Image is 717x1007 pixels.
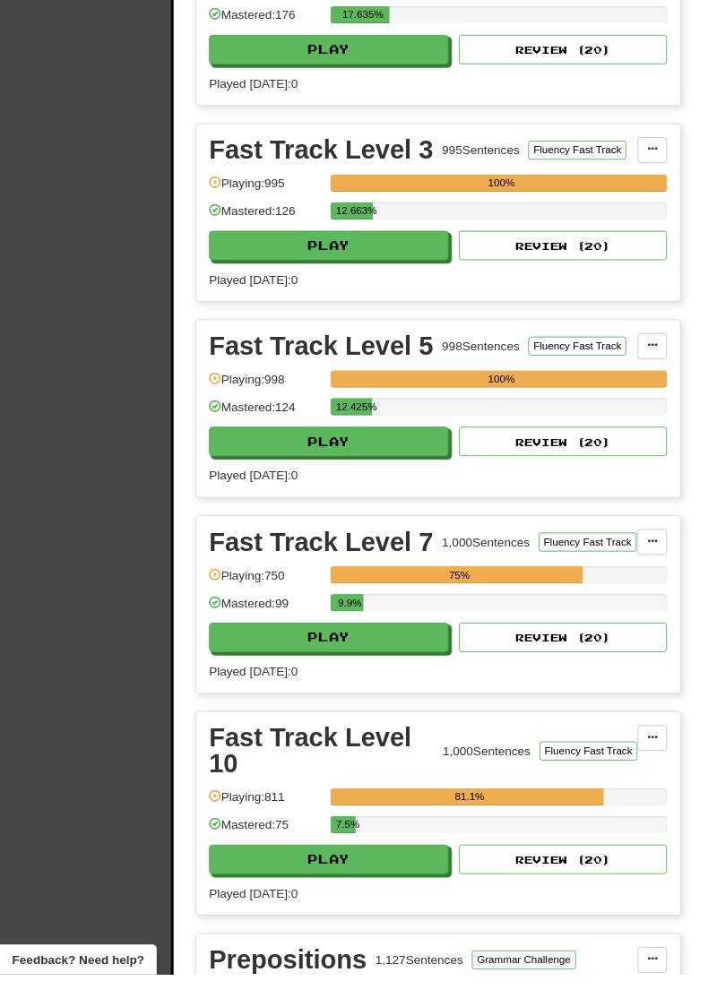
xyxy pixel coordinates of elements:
[216,6,333,36] div: Mastered: 176
[388,983,479,1001] div: 1,127 Sentences
[216,814,333,844] div: Playing: 811
[347,209,385,227] div: 12.663%
[216,978,379,1005] div: Prepositions
[13,983,149,1001] span: Open feedback widget
[216,411,333,441] div: Mastered: 124
[216,916,307,930] span: Played [DATE]: 0
[216,281,307,296] span: Played [DATE]: 0
[216,36,463,66] button: Play
[457,146,538,164] div: 995 Sentences
[216,749,448,803] div: Fast Track Level 10
[546,145,647,165] button: Fluency Fast Track
[557,766,659,786] button: Fluency Fast Track
[216,484,307,498] span: Played [DATE]: 0
[457,767,548,785] div: 1,000 Sentences
[216,585,333,615] div: Playing: 750
[216,238,463,269] button: Play
[347,6,402,24] div: 17.635%
[557,550,658,570] button: Fluency Fast Track
[474,36,689,66] button: Review (20)
[347,383,689,400] div: 100%
[216,441,463,471] button: Play
[347,814,623,832] div: 81.1%
[474,238,689,269] button: Review (20)
[347,180,689,198] div: 100%
[216,142,448,168] div: Fast Track Level 3
[216,643,463,674] button: Play
[216,209,333,238] div: Mastered: 126
[216,180,333,210] div: Playing: 995
[457,349,538,366] div: 998 Sentences
[488,982,595,1002] button: Grammar Challenge
[216,79,307,93] span: Played [DATE]: 0
[347,843,367,861] div: 7.5%
[216,547,448,573] div: Fast Track Level 7
[216,873,463,903] button: Play
[216,843,333,873] div: Mastered: 75
[216,383,333,412] div: Playing: 998
[216,344,448,371] div: Fast Track Level 5
[474,873,689,903] button: Review (20)
[347,411,384,429] div: 12.425%
[546,348,647,367] button: Fluency Fast Track
[457,551,548,569] div: 1,000 Sentences
[474,441,689,471] button: Review (20)
[216,686,307,701] span: Played [DATE]: 0
[474,643,689,674] button: Review (20)
[347,614,376,632] div: 9.9%
[347,585,602,603] div: 75%
[216,614,333,643] div: Mastered: 99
